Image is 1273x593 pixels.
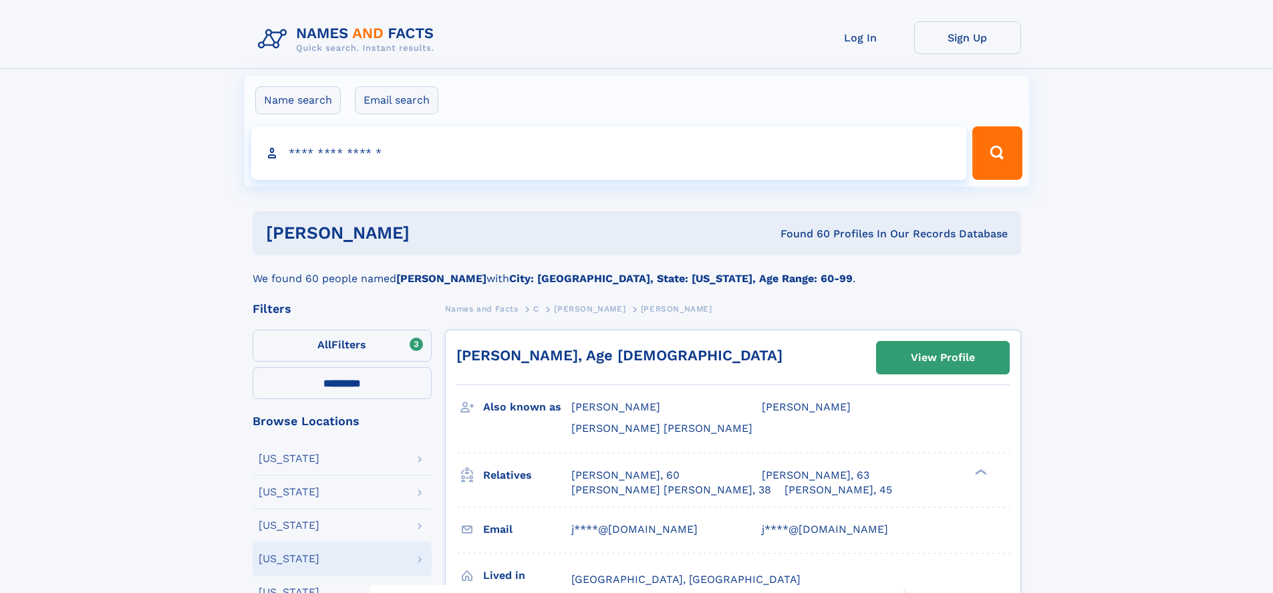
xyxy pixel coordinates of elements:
span: [PERSON_NAME] [554,304,625,314]
div: [US_STATE] [259,554,319,564]
h3: Email [483,518,571,541]
a: Log In [807,21,914,54]
a: [PERSON_NAME], Age [DEMOGRAPHIC_DATA] [456,347,783,364]
div: ❯ [972,467,988,476]
div: Browse Locations [253,415,432,427]
a: [PERSON_NAME], 45 [785,483,892,497]
div: [US_STATE] [259,487,319,497]
a: [PERSON_NAME] [554,300,625,317]
a: C [533,300,539,317]
div: [US_STATE] [259,520,319,531]
div: We found 60 people named with . [253,255,1021,287]
a: [PERSON_NAME], 60 [571,468,680,483]
div: Filters [253,303,432,315]
span: [PERSON_NAME] [641,304,712,314]
b: [PERSON_NAME] [396,272,486,285]
span: All [317,338,331,351]
h1: [PERSON_NAME] [266,225,595,241]
div: [US_STATE] [259,453,319,464]
span: C [533,304,539,314]
label: Filters [253,330,432,362]
div: Found 60 Profiles In Our Records Database [595,227,1008,241]
span: [PERSON_NAME] [PERSON_NAME] [571,422,752,435]
b: City: [GEOGRAPHIC_DATA], State: [US_STATE], Age Range: 60-99 [509,272,853,285]
h3: Relatives [483,464,571,487]
span: [GEOGRAPHIC_DATA], [GEOGRAPHIC_DATA] [571,573,801,586]
div: View Profile [911,342,975,373]
a: Sign Up [914,21,1021,54]
a: [PERSON_NAME] [PERSON_NAME], 38 [571,483,771,497]
button: Search Button [972,126,1022,180]
h3: Also known as [483,396,571,419]
a: View Profile [877,342,1009,374]
span: [PERSON_NAME] [571,400,660,413]
a: Names and Facts [445,300,519,317]
img: Logo Names and Facts [253,21,445,57]
input: search input [251,126,967,180]
a: [PERSON_NAME], 63 [762,468,869,483]
span: [PERSON_NAME] [762,400,851,413]
label: Name search [255,86,341,114]
label: Email search [355,86,438,114]
h3: Lived in [483,564,571,587]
